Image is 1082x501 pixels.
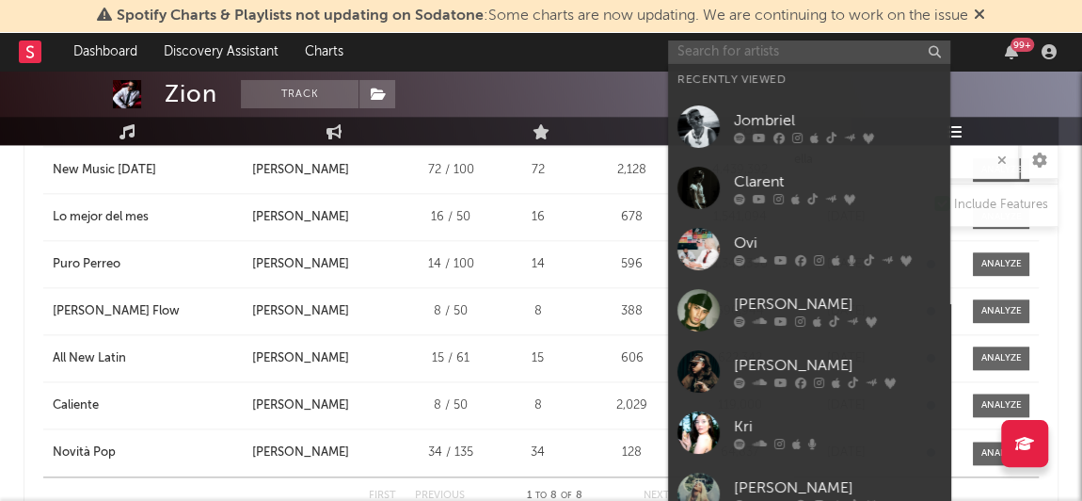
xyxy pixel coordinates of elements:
a: Clarent [668,157,950,218]
div: [PERSON_NAME] [252,161,349,180]
a: [PERSON_NAME] Flow [53,302,243,321]
a: [PERSON_NAME] [668,280,950,341]
div: 14 / 100 [408,255,493,274]
div: 606 [582,349,681,368]
div: Novità Pop [53,444,116,462]
span: of [561,492,572,500]
div: [PERSON_NAME] Flow [53,302,180,321]
div: 15 / 61 [408,349,493,368]
a: Dashboard [60,33,151,71]
button: Next [644,491,670,501]
span: : Some charts are now updating. We are continuing to work on the issue [117,8,968,24]
div: All New Latin [53,349,126,368]
a: All New Latin [53,349,243,368]
span: Dismiss [974,8,985,24]
div: 596 [582,255,681,274]
div: [PERSON_NAME] [734,355,941,378]
a: Jombriel [668,96,950,157]
div: 2,128 [582,161,681,180]
span: to [535,492,547,500]
input: Search for artists [668,40,950,64]
div: Include Features [954,194,1048,217]
div: Recently Viewed [677,69,941,91]
div: [PERSON_NAME] [252,444,349,462]
a: [PERSON_NAME] [668,341,950,402]
div: [PERSON_NAME] [252,302,349,321]
button: Previous [415,491,465,501]
a: Novità Pop [53,444,243,462]
div: 72 / 100 [408,161,493,180]
button: 99+ [1005,44,1018,59]
div: [PERSON_NAME] [252,349,349,368]
div: 16 [502,208,573,227]
a: Puro Perreo [53,255,243,274]
div: [PERSON_NAME] [734,477,941,500]
a: Ovi [668,218,950,280]
a: Lo mejor del mes [53,208,243,227]
div: Zion [165,80,217,108]
div: 388 [582,302,681,321]
div: 2,029 [582,396,681,415]
div: 678 [582,208,681,227]
div: [PERSON_NAME] [252,208,349,227]
div: 16 / 50 [408,208,493,227]
div: 8 / 50 [408,302,493,321]
div: 128 [582,444,681,462]
div: 8 [502,396,573,415]
div: [PERSON_NAME] [252,255,349,274]
div: 8 / 50 [408,396,493,415]
div: Ovi [734,233,941,255]
button: First [369,491,396,501]
div: Kri [734,416,941,439]
div: 72 [502,161,573,180]
span: Spotify Charts & Playlists not updating on Sodatone [117,8,484,24]
a: Caliente [53,396,243,415]
div: 15 [502,349,573,368]
div: 14 [502,255,573,274]
a: New Music [DATE] [53,161,243,180]
div: [PERSON_NAME] [252,396,349,415]
div: 34 [502,444,573,462]
button: Track [241,80,358,108]
a: Charts [292,33,357,71]
div: Caliente [53,396,99,415]
div: 99 + [1010,38,1034,52]
div: Jombriel [734,110,941,133]
div: Lo mejor del mes [53,208,149,227]
div: Puro Perreo [53,255,120,274]
div: Clarent [734,171,941,194]
div: New Music [DATE] [53,161,156,180]
a: Discovery Assistant [151,33,292,71]
div: 8 [502,302,573,321]
div: 34 / 135 [408,444,493,462]
div: [PERSON_NAME] [734,294,941,316]
a: Kri [668,402,950,463]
